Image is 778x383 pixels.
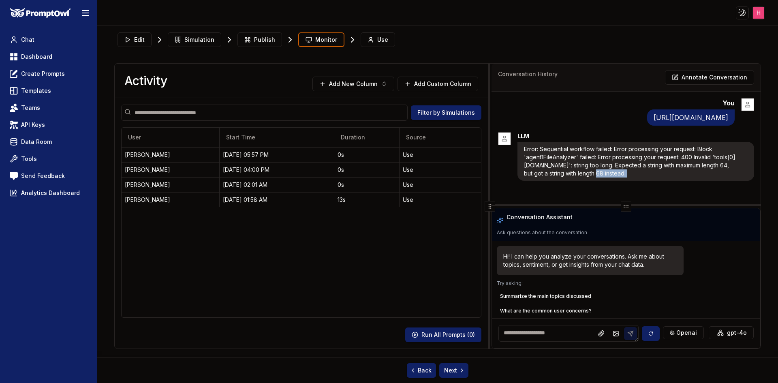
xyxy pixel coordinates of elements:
button: gpt-4o [709,326,754,339]
span: Next [444,366,465,374]
button: Simulation [168,32,221,47]
span: Duration [341,133,365,141]
div: Stacey Schneider [125,196,216,204]
img: Assistant [498,133,511,145]
a: Analytics Dashboard [6,186,90,200]
button: Next [439,363,468,378]
span: Simulation [184,36,214,44]
img: ACg8ocJJXoBNX9W-FjmgwSseULRJykJmqCZYzqgfQpEi3YodQgNtRg=s96-c [753,7,765,19]
a: Chat [6,32,90,47]
a: Send Feedback [6,169,90,183]
a: Dashboard [6,49,90,64]
span: Use [377,36,388,44]
p: Try asking: [497,280,755,287]
span: Analytics Dashboard [21,189,80,197]
span: Chat [21,36,34,44]
div: 0s [338,181,396,189]
p: Hi! I can help you analyze your conversations. Ask me about topics, sentiment, or get insights fr... [503,252,677,269]
a: Teams [6,101,90,115]
div: You [647,98,735,108]
span: Dashboard [21,53,52,61]
span: Start Time [226,133,255,141]
div: 10/07/25, 04:00 PM [223,166,330,174]
div: 13s [338,196,396,204]
button: Use [361,32,395,47]
span: Tools [21,155,37,163]
div: Hiren Faldu [125,151,216,159]
p: Annotate Conversation [682,73,747,81]
h3: Conversation History [498,70,558,78]
span: User [128,133,141,141]
a: Create Prompts [6,66,90,81]
h3: Activity [124,73,167,88]
div: Stacey Schneider [125,181,216,189]
div: 10/07/25, 05:57 PM [223,151,330,159]
span: gpt-4o [727,329,747,337]
a: Tools [6,152,90,166]
span: Send Feedback [21,172,65,180]
button: Back [407,363,436,378]
img: User [742,98,754,111]
div: Use [403,196,478,204]
button: What are the common user concerns? [497,304,755,317]
a: Data Room [6,135,90,149]
p: Error: Sequential workflow failed: Error processing your request: Block 'agent1FileAnalyzer' fail... [524,145,738,178]
p: Ask questions about the conversation [497,229,587,236]
a: [URL][DOMAIN_NAME] [654,113,728,122]
button: Add Custom Column [398,77,478,91]
span: API Keys [21,121,45,129]
button: Summarize the main topics discussed [497,290,755,303]
div: 0s [338,151,396,159]
span: Back [410,366,432,374]
div: 10/02/25, 02:01 AM [223,181,330,189]
div: LLM [517,132,754,140]
div: Use [403,151,478,159]
div: Use [403,181,478,189]
span: Create Prompts [21,70,65,78]
button: Run All Prompts (0) [405,327,481,342]
button: Publish [237,32,282,47]
span: openai [676,329,697,337]
img: feedback [10,172,18,180]
div: Use [403,166,478,174]
button: Edit [118,32,152,47]
button: Add New Column [312,77,394,91]
div: Hiren Faldu [125,166,216,174]
img: PromptOwl [10,8,71,18]
a: Templates [6,83,90,98]
button: Sync model selection with the edit page [642,326,660,341]
span: Edit [134,36,145,44]
button: Filter by Simulations [411,105,481,120]
span: Templates [21,87,51,95]
span: Monitor [315,36,337,44]
div: 10/02/25, 01:58 AM [223,196,330,204]
span: Source [406,133,426,141]
button: Annotate Conversation [665,70,754,85]
button: openai [663,326,704,339]
a: API Keys [6,118,90,132]
span: Data Room [21,138,52,146]
h3: Conversation Assistant [507,213,573,221]
button: Monitor [298,32,344,47]
div: 0s [338,166,396,174]
span: Publish [254,36,275,44]
span: Teams [21,104,40,112]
